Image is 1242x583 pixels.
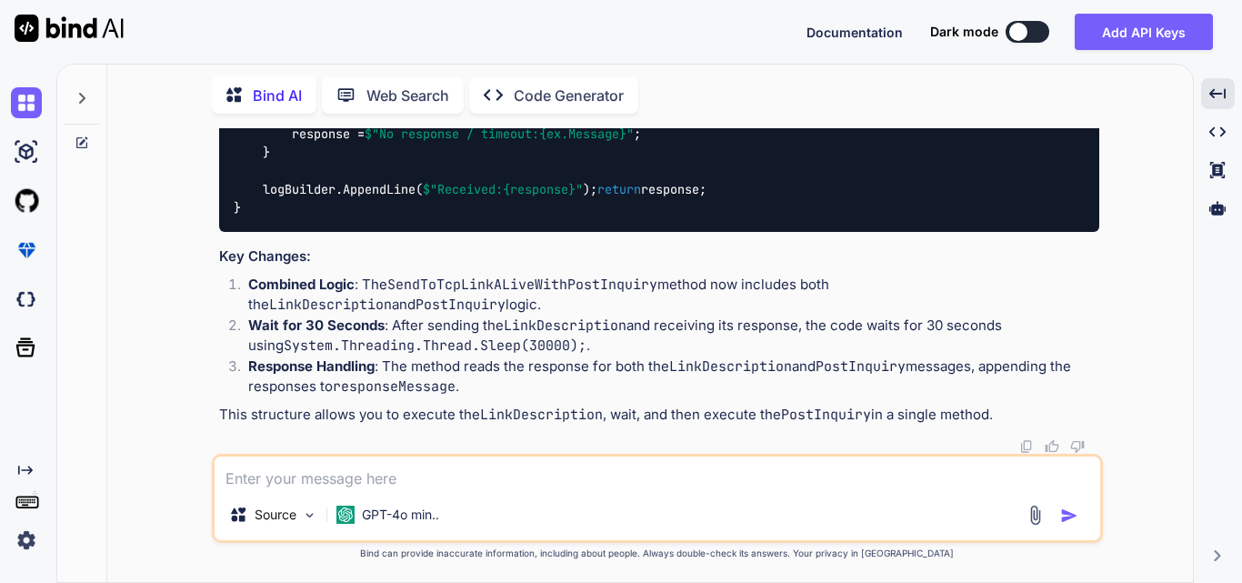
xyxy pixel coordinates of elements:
[387,276,657,294] code: SendToTcpLinkALiveWithPostInquiry
[15,15,124,42] img: Bind AI
[333,377,456,396] code: responseMessage
[416,296,506,314] code: PostInquiry
[514,85,624,106] p: Code Generator
[366,85,449,106] p: Web Search
[212,547,1103,560] p: Bind can provide inaccurate information, including about people. Always double-check its answers....
[816,357,906,376] code: PostInquiry
[423,181,583,197] span: $"Received: "
[11,136,42,167] img: ai-studio
[1019,439,1034,454] img: copy
[1070,439,1085,454] img: dislike
[597,181,641,197] span: return
[219,405,1099,426] p: This structure allows you to execute the , wait, and then execute the in a single method.
[11,87,42,118] img: chat
[248,276,355,293] strong: Combined Logic
[11,186,42,216] img: githubLight
[219,246,1099,267] h3: Key Changes:
[11,525,42,556] img: settings
[11,284,42,315] img: darkCloudIdeIcon
[234,357,1099,397] li: : The method reads the response for both the and messages, appending the responses to .
[362,506,439,524] p: GPT-4o min..
[781,406,871,424] code: PostInquiry
[1075,14,1213,50] button: Add API Keys
[284,337,586,355] code: System.Threading.Thread.Sleep(30000);
[806,23,903,42] button: Documentation
[503,181,576,197] span: {response}
[248,357,375,375] strong: Response Handling
[539,126,626,142] span: {ex.Message}
[1060,507,1078,525] img: icon
[255,506,296,524] p: Source
[234,316,1099,357] li: : After sending the and receiving its response, the code waits for 30 seconds using .
[365,126,634,142] span: $"No response / timeout: "
[930,23,998,41] span: Dark mode
[504,317,626,335] code: LinkDescription
[1025,505,1046,526] img: attachment
[302,508,317,523] img: Pick Models
[1045,439,1059,454] img: like
[269,296,392,314] code: LinkDescription
[253,85,302,106] p: Bind AI
[248,317,385,334] strong: Wait for 30 Seconds
[669,357,792,376] code: LinkDescription
[11,235,42,266] img: premium
[806,25,903,40] span: Documentation
[480,406,603,424] code: LinkDescription
[336,506,355,524] img: GPT-4o mini
[234,275,1099,316] li: : The method now includes both the and logic.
